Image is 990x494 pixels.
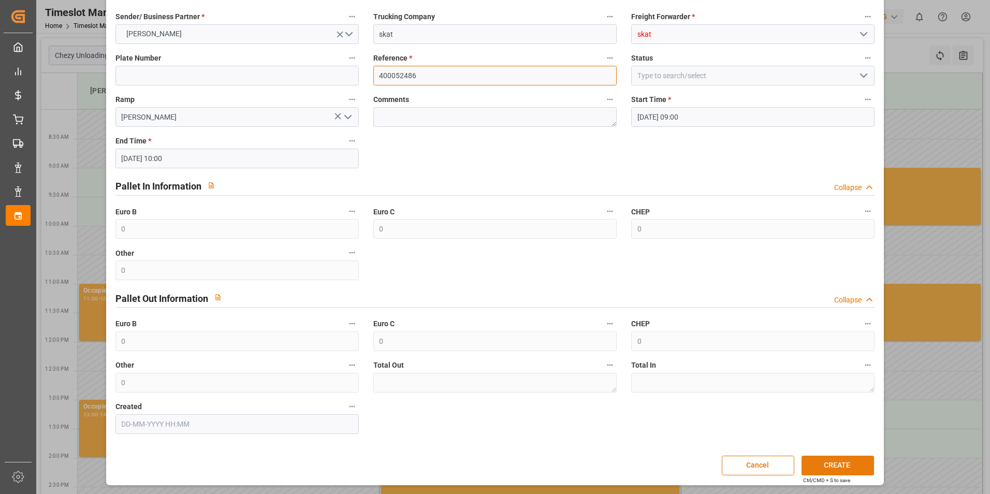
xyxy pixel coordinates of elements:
button: Trucking Company [603,10,617,23]
button: CHEP [861,317,875,330]
button: Start Time * [861,93,875,106]
span: Status [631,53,653,64]
span: Euro C [373,318,395,329]
button: Total Out [603,358,617,372]
span: Comments [373,94,409,105]
span: Ramp [115,94,135,105]
span: Other [115,360,134,371]
button: Euro B [345,205,359,218]
span: Plate Number [115,53,161,64]
span: CHEP [631,207,650,217]
span: Created [115,401,142,412]
button: open menu [115,24,359,44]
button: Created [345,400,359,413]
span: Start Time [631,94,671,105]
button: open menu [855,26,871,42]
span: End Time [115,136,151,147]
button: Ramp [345,93,359,106]
button: Euro C [603,317,617,330]
span: Other [115,248,134,259]
span: Total In [631,360,656,371]
input: Type to search/select [631,66,875,85]
input: DD-MM-YYYY HH:MM [115,149,359,168]
button: Sender/ Business Partner * [345,10,359,23]
div: Ctrl/CMD + S to save [803,476,850,484]
span: Euro C [373,207,395,217]
button: Other [345,358,359,372]
button: Reference * [603,51,617,65]
button: CHEP [861,205,875,218]
button: Other [345,246,359,259]
button: Comments [603,93,617,106]
input: DD-MM-YYYY HH:MM [631,107,875,127]
span: CHEP [631,318,650,329]
button: Freight Forwarder * [861,10,875,23]
input: DD-MM-YYYY HH:MM [115,414,359,434]
span: Euro B [115,207,137,217]
button: View description [208,287,228,307]
button: CREATE [802,456,874,475]
span: Euro B [115,318,137,329]
span: [PERSON_NAME] [121,28,187,39]
h2: Pallet In Information [115,179,201,193]
span: Reference [373,53,412,64]
button: Cancel [722,456,794,475]
button: open menu [339,109,355,125]
button: View description [201,176,221,195]
button: Status [861,51,875,65]
button: End Time * [345,134,359,148]
span: Trucking Company [373,11,435,22]
button: Euro B [345,317,359,330]
button: open menu [855,68,871,84]
div: Collapse [834,295,862,306]
span: Sender/ Business Partner [115,11,205,22]
h2: Pallet Out Information [115,292,208,306]
button: Total In [861,358,875,372]
span: Total Out [373,360,404,371]
input: Type to search/select [115,107,359,127]
button: Plate Number [345,51,359,65]
button: Euro C [603,205,617,218]
span: Freight Forwarder [631,11,695,22]
div: Collapse [834,182,862,193]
